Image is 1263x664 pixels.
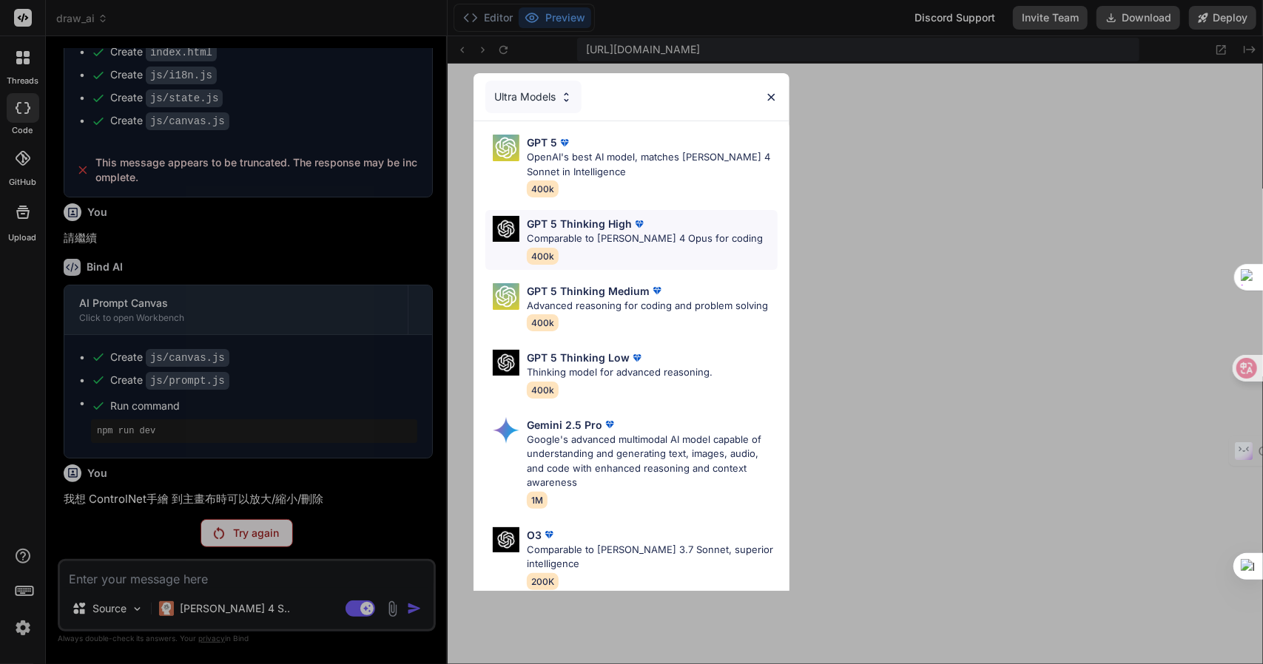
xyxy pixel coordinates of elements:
[493,135,519,161] img: Pick Models
[493,527,519,553] img: Pick Models
[527,150,778,179] p: OpenAI's best AI model, matches [PERSON_NAME] 4 Sonnet in Intelligence
[485,81,582,113] div: Ultra Models
[493,216,519,242] img: Pick Models
[557,135,572,150] img: premium
[527,135,557,150] p: GPT 5
[527,543,778,572] p: Comparable to [PERSON_NAME] 3.7 Sonnet, superior intelligence
[560,91,573,104] img: Pick Models
[527,433,778,490] p: Google's advanced multimodal AI model capable of understanding and generating text, images, audio...
[527,492,548,509] span: 1M
[602,417,617,432] img: premium
[527,180,559,197] span: 400k
[527,216,632,231] p: GPT 5 Thinking High
[493,350,519,376] img: Pick Models
[632,217,647,231] img: premium
[542,527,556,542] img: premium
[527,314,559,331] span: 400k
[765,91,778,104] img: close
[527,248,559,265] span: 400k
[527,527,542,543] p: O3
[527,417,602,433] p: Gemini 2.5 Pro
[527,365,713,380] p: Thinking model for advanced reasoning.
[650,283,664,298] img: premium
[527,231,763,246] p: Comparable to [PERSON_NAME] 4 Opus for coding
[527,299,768,314] p: Advanced reasoning for coding and problem solving
[527,573,559,590] span: 200K
[527,350,630,365] p: GPT 5 Thinking Low
[630,350,644,365] img: premium
[493,417,519,444] img: Pick Models
[527,283,650,299] p: GPT 5 Thinking Medium
[527,382,559,399] span: 400k
[493,283,519,310] img: Pick Models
